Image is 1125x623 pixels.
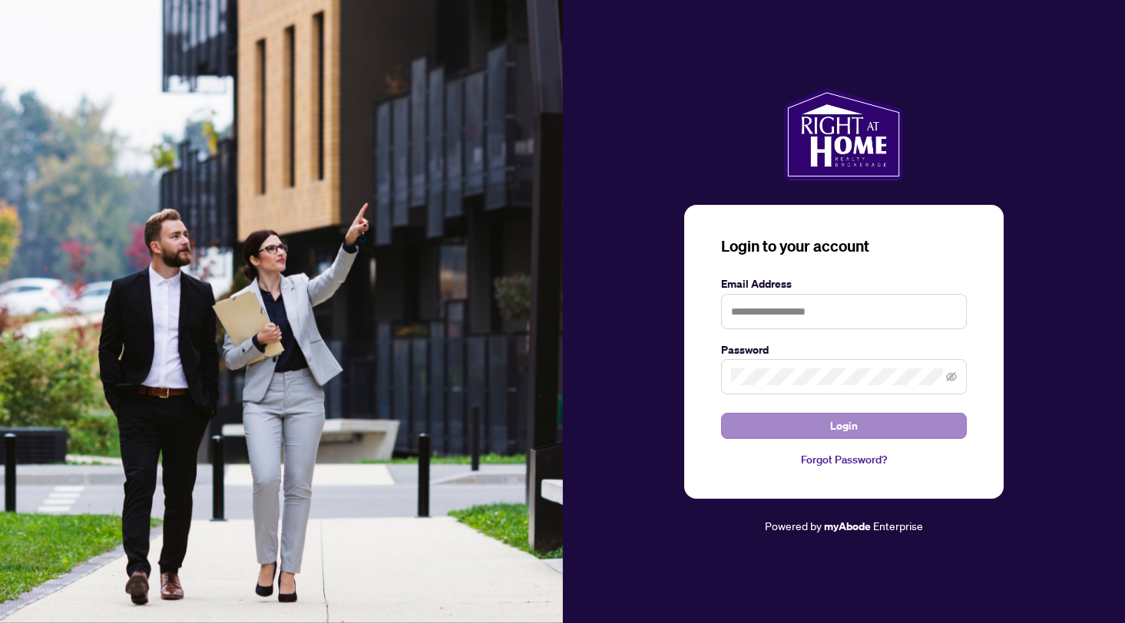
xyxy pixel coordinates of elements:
label: Password [721,341,967,358]
span: Login [830,414,858,438]
span: Enterprise [873,519,923,532]
a: myAbode [824,518,871,535]
a: Forgot Password? [721,451,967,468]
span: Powered by [765,519,822,532]
button: Login [721,413,967,439]
label: Email Address [721,275,967,292]
h3: Login to your account [721,236,967,257]
img: ma-logo [784,88,903,180]
span: eye-invisible [946,371,957,382]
